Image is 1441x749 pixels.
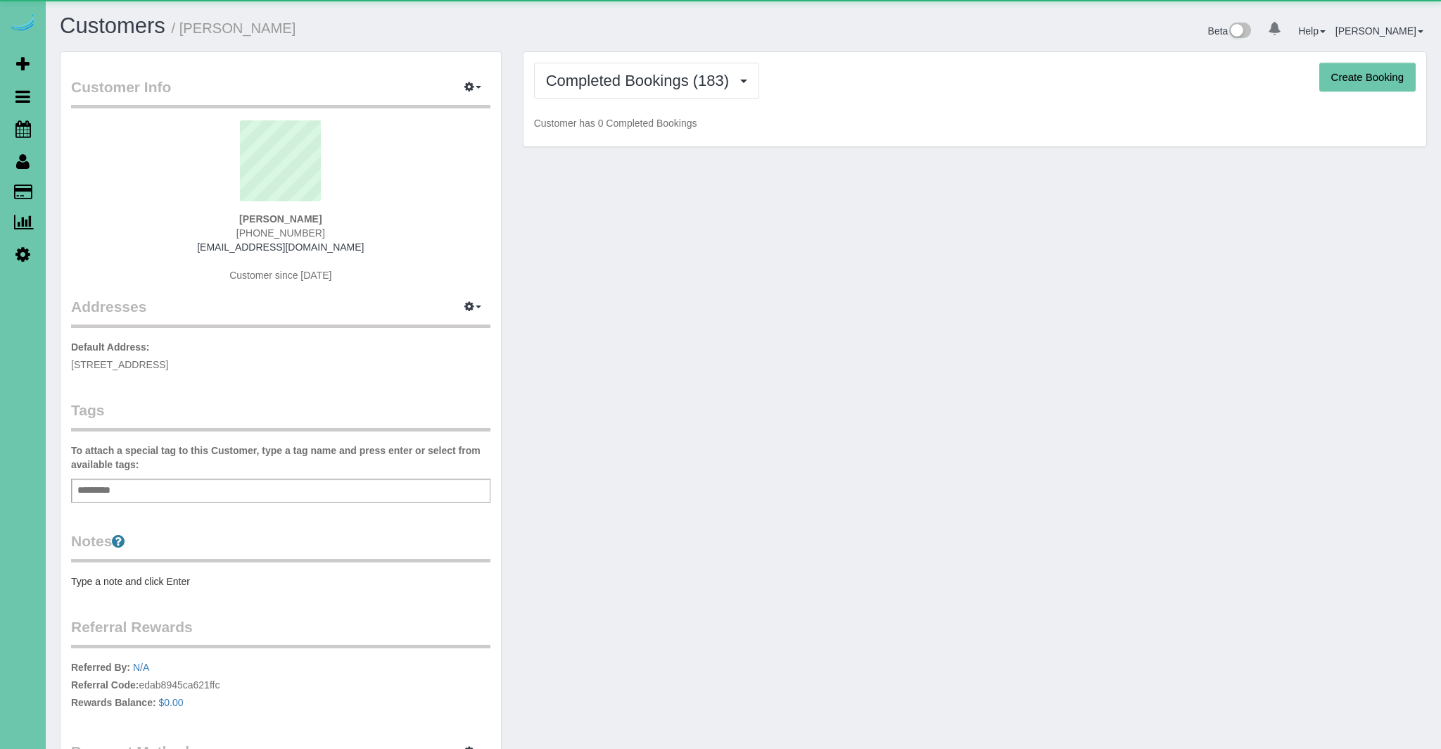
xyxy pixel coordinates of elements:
strong: [PERSON_NAME] [239,213,322,225]
pre: Type a note and click Enter [71,574,490,588]
span: [STREET_ADDRESS] [71,359,168,370]
span: [PHONE_NUMBER] [236,227,325,239]
img: New interface [1228,23,1251,41]
legend: Referral Rewards [71,617,490,648]
label: To attach a special tag to this Customer, type a tag name and press enter or select from availabl... [71,443,490,472]
span: Completed Bookings (183) [546,72,736,89]
button: Completed Bookings (183) [534,63,760,99]
a: Customers [60,13,165,38]
small: / [PERSON_NAME] [172,20,296,36]
legend: Tags [71,400,490,432]
a: $0.00 [159,697,184,708]
img: Automaid Logo [8,14,37,34]
a: Help [1298,25,1326,37]
legend: Customer Info [71,77,490,108]
label: Default Address: [71,340,150,354]
span: Customer since [DATE] [229,270,331,281]
a: [PERSON_NAME] [1335,25,1423,37]
legend: Notes [71,531,490,562]
button: Create Booking [1319,63,1416,92]
a: Beta [1208,25,1252,37]
p: edab8945ca621ffc [71,660,490,713]
p: Customer has 0 Completed Bookings [534,116,1416,130]
label: Referred By: [71,660,130,674]
label: Referral Code: [71,678,139,692]
label: Rewards Balance: [71,695,156,710]
a: [EMAIL_ADDRESS][DOMAIN_NAME] [197,241,364,253]
a: N/A [133,662,149,673]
